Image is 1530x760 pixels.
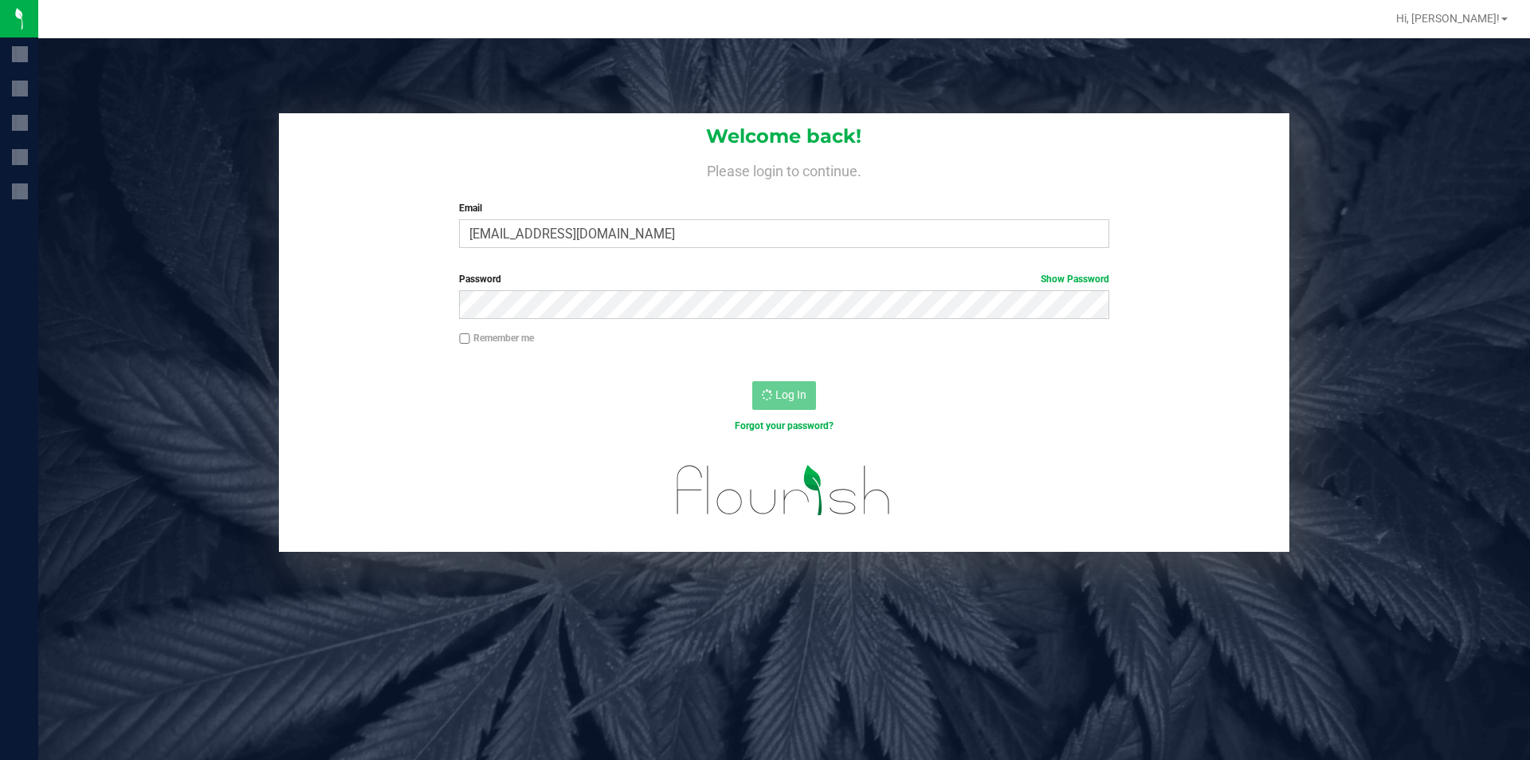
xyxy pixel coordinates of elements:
[1041,274,1109,285] a: Show Password
[279,126,1289,147] h1: Welcome back!
[459,331,534,345] label: Remember me
[459,201,1108,215] label: Email
[459,274,501,285] span: Password
[752,381,816,410] button: Log In
[775,388,806,401] span: Log In
[735,420,834,431] a: Forgot your password?
[1396,12,1500,25] span: Hi, [PERSON_NAME]!
[657,450,910,531] img: flourish_logo.svg
[459,333,470,345] input: Remember me
[279,159,1289,179] h4: Please login to continue.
